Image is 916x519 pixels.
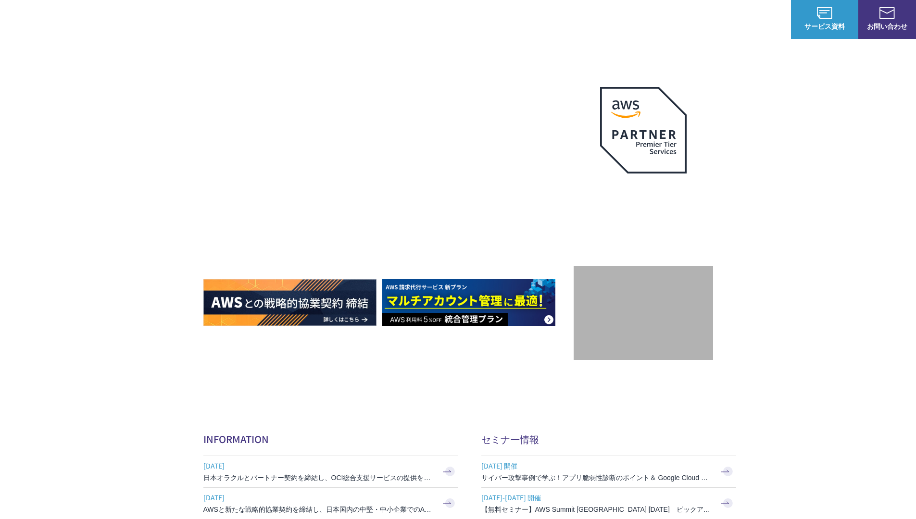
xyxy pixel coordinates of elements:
[481,505,712,514] h3: 【無料セミナー】AWS Summit [GEOGRAPHIC_DATA] [DATE] ピックアップセッション
[203,458,434,473] span: [DATE]
[203,279,376,326] img: AWSとの戦略的協業契約 締結
[203,432,458,446] h2: INFORMATION
[556,14,633,25] p: 業種別ソリューション
[817,7,832,19] img: AWS総合支援サービス C-Chorus サービス資料
[858,21,916,31] span: お問い合わせ
[203,456,458,487] a: [DATE] 日本オラクルとパートナー契約を締結し、OCI総合支援サービスの提供を開始
[481,456,736,487] a: [DATE] 開催 サイバー攻撃事例で学ぶ！アプリ脆弱性診断のポイント＆ Google Cloud セキュリティ対策
[501,14,537,25] p: サービス
[600,87,687,173] img: AWSプレミアティアサービスパートナー
[111,9,180,29] span: NHN テコラス AWS総合支援サービス
[879,7,895,19] img: お問い合わせ
[203,490,434,505] span: [DATE]
[203,106,574,148] p: AWSの導入からコスト削減、 構成・運用の最適化からデータ活用まで 規模や業種業態を問わない マネージドサービスで
[203,158,574,250] h1: AWS ジャーニーの 成功を実現
[203,505,434,514] h3: AWSと新たな戦略的協業契約を締結し、日本国内の中堅・中小企業でのAWS活用を加速
[754,14,781,25] a: ログイン
[382,279,555,326] img: AWS請求代行サービス 統合管理プラン
[481,488,736,519] a: [DATE]-[DATE] 開催 【無料セミナー】AWS Summit [GEOGRAPHIC_DATA] [DATE] ピックアップセッション
[481,490,712,505] span: [DATE]-[DATE] 開催
[632,185,654,199] em: AWS
[203,473,434,482] h3: 日本オラクルとパートナー契約を締結し、OCI総合支援サービスの提供を開始
[593,280,694,350] img: 契約件数
[481,473,712,482] h3: サイバー攻撃事例で学ぶ！アプリ脆弱性診断のポイント＆ Google Cloud セキュリティ対策
[458,14,481,25] p: 強み
[203,488,458,519] a: [DATE] AWSと新たな戦略的協業契約を締結し、日本国内の中堅・中小企業でのAWS活用を加速
[652,14,679,25] a: 導入事例
[791,21,858,31] span: サービス資料
[14,8,180,31] a: AWS総合支援サービス C-Chorus NHN テコラスAWS総合支援サービス
[699,14,735,25] p: ナレッジ
[589,185,698,222] p: 最上位プレミアティア サービスパートナー
[481,432,736,446] h2: セミナー情報
[481,458,712,473] span: [DATE] 開催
